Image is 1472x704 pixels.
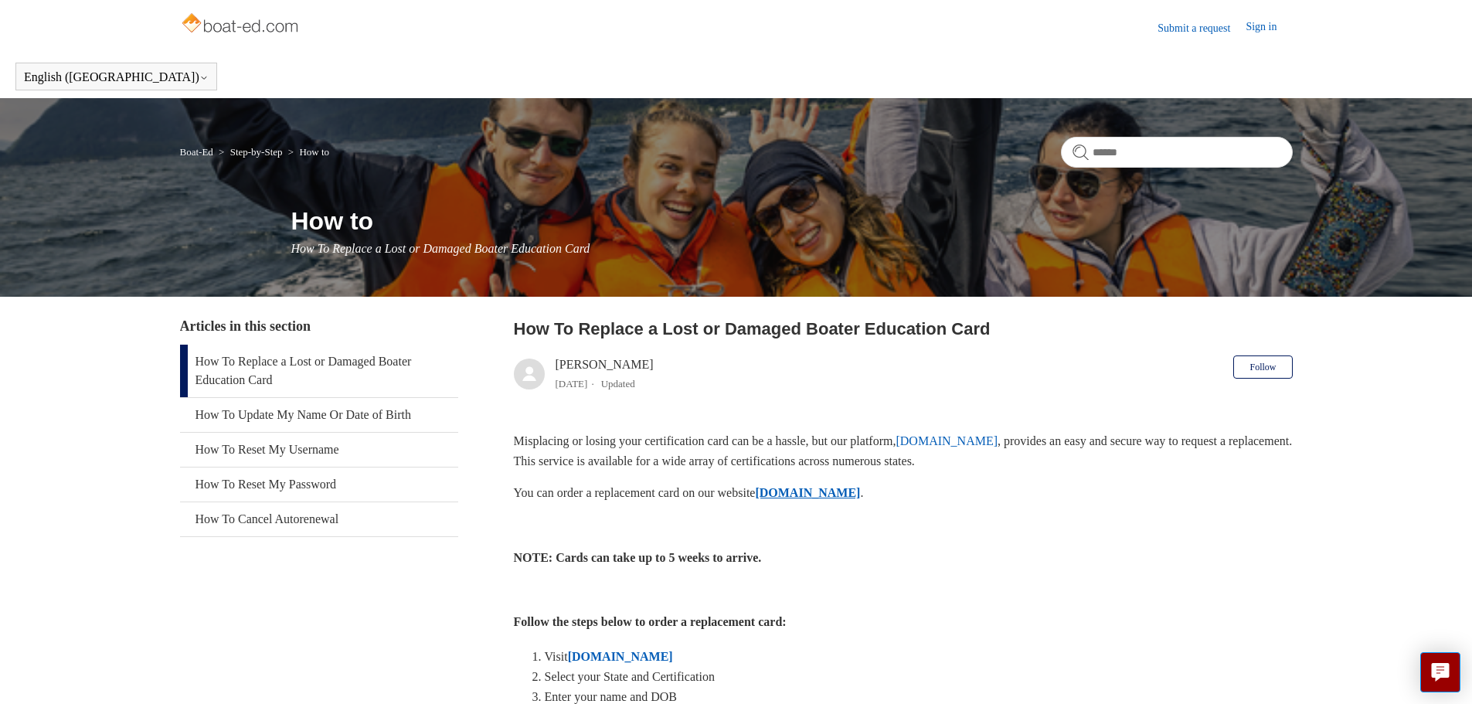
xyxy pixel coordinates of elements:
[230,146,283,158] a: Step-by-Step
[180,318,311,334] span: Articles in this section
[180,345,458,397] a: How To Replace a Lost or Damaged Boater Education Card
[180,468,458,502] a: How To Reset My Password
[545,670,715,683] span: Select your State and Certification
[556,378,588,389] time: 04/08/2025, 11:48
[180,9,303,40] img: Boat-Ed Help Center home page
[1233,355,1292,379] button: Follow Article
[896,434,998,447] a: [DOMAIN_NAME]
[1246,19,1292,37] a: Sign in
[545,690,678,703] span: Enter your name and DOB
[1061,137,1293,168] input: Search
[180,146,213,158] a: Boat-Ed
[216,146,285,158] li: Step-by-Step
[291,202,1293,240] h1: How to
[514,551,762,564] strong: NOTE: Cards can take up to 5 weeks to arrive.
[180,433,458,467] a: How To Reset My Username
[180,502,458,536] a: How To Cancel Autorenewal
[1420,652,1460,692] button: Live chat
[755,486,860,499] a: [DOMAIN_NAME]
[24,70,209,84] button: English ([GEOGRAPHIC_DATA])
[860,486,863,499] span: .
[291,242,590,255] span: How To Replace a Lost or Damaged Boater Education Card
[514,431,1293,471] p: Misplacing or losing your certification card can be a hassle, but our platform, , provides an eas...
[514,615,787,628] strong: Follow the steps below to order a replacement card:
[180,398,458,432] a: How To Update My Name Or Date of Birth
[545,650,568,663] span: Visit
[514,316,1293,342] h2: How To Replace a Lost or Damaged Boater Education Card
[601,378,635,389] li: Updated
[299,146,329,158] a: How to
[514,486,756,499] span: You can order a replacement card on our website
[180,146,216,158] li: Boat-Ed
[568,650,673,663] a: [DOMAIN_NAME]
[1158,20,1246,36] a: Submit a request
[556,355,654,393] div: [PERSON_NAME]
[285,146,329,158] li: How to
